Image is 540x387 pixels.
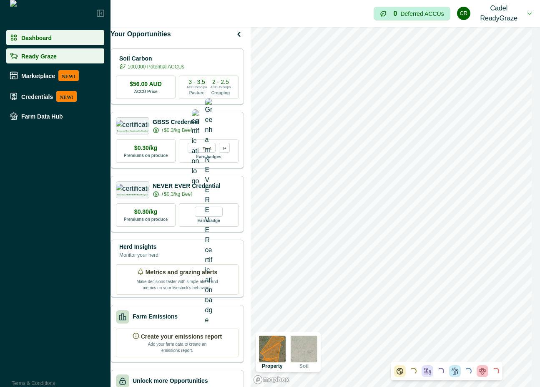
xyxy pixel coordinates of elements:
p: Farm Data Hub [21,113,63,119]
p: +$0.3/kg Beef [161,126,192,134]
p: Greenham NEVER EVER Beef Program [117,194,148,196]
p: NEW! [58,70,79,81]
p: GBSS Credential [153,118,199,126]
p: Pasture [189,90,205,96]
p: Marketplace [21,72,55,79]
p: NEW! [56,91,77,102]
p: Cropping [211,90,230,96]
a: Ready Graze [6,48,104,63]
p: Soil [299,364,309,369]
p: +$0.3/kg Beef [161,190,192,198]
p: Deferred ACCUs [400,10,444,17]
a: Farm Data Hub [6,109,104,124]
p: Premiums on produce [124,152,168,159]
img: Greenham NEVER EVER certification badge [205,98,213,325]
p: Monitor your herd [119,251,158,259]
p: Tier 1 [203,145,211,150]
p: Farm Emissions [133,312,178,321]
p: $0.30/kg [134,207,157,216]
canvas: Map [251,27,532,387]
p: Ready Graze [21,53,57,59]
p: $0.30/kg [134,144,157,152]
img: property preview [259,336,286,362]
p: Create your emissions report [141,332,222,341]
a: Terms & Conditions [12,380,55,386]
p: Unlock more Opportunities [133,377,208,385]
p: 3 - 3.5 [188,79,205,85]
a: CredentialsNEW! [6,88,104,105]
img: certification logo [192,109,199,186]
a: Dashboard [6,30,104,45]
p: Soil Carbon [119,54,184,63]
p: ACCUs/ha/pa [187,85,207,90]
p: Premiums on produce [124,216,168,223]
p: Earn badges [196,153,221,160]
p: 1+ [222,145,226,150]
p: Herd Insights [119,243,158,251]
p: Credentials [21,93,53,100]
p: Add your farm data to create an emissions report. [146,341,208,354]
div: more credentials avaialble [219,143,230,153]
p: 0 [394,10,397,17]
img: soil preview [291,336,317,362]
p: 100,000 Potential ACCUs [128,63,184,71]
p: Dashboard [21,34,52,41]
p: Make decisions faster with simple alerts and metrics on your livestock’s behaviour. [136,277,219,291]
p: ACCUs/ha/pa [211,85,231,90]
p: Metrics and grazing alerts [146,268,218,277]
p: Earn badge [197,217,220,224]
a: MarketplaceNEW! [6,67,104,84]
p: 2 - 2.5 [212,79,229,85]
p: Property [262,364,282,369]
p: Your Opportunities [111,29,171,39]
img: certification logo [116,120,150,128]
p: Greenham Beef Sustainability Standard [117,130,148,132]
p: NEVER EVER Credential [153,182,221,190]
p: $56.00 AUD [130,80,162,89]
a: Mapbox logo [253,375,290,384]
p: ACCU Price [134,89,157,95]
img: certification logo [116,184,150,192]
